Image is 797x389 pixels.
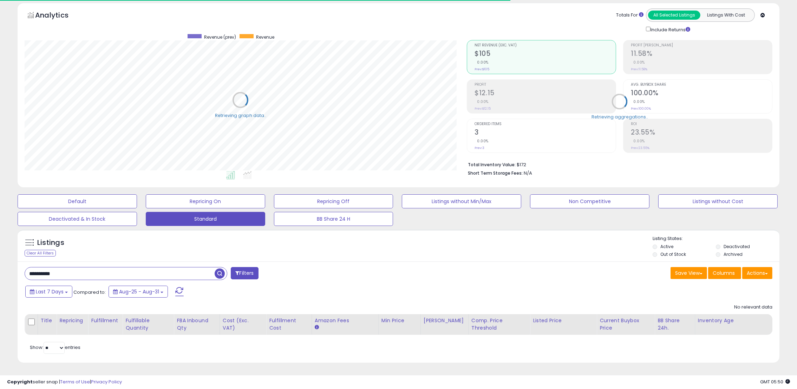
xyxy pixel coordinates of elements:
label: Out of Stock [660,251,686,257]
div: No relevant data [734,304,772,311]
button: Repricing Off [274,194,393,208]
div: Fulfillment [91,317,119,324]
span: Columns [713,270,735,277]
label: Deactivated [724,244,750,249]
div: Min Price [381,317,418,324]
div: Amazon Fees [315,317,375,324]
button: Non Competitive [530,194,649,208]
div: Cost (Exc. VAT) [223,317,263,332]
div: [PERSON_NAME] [424,317,465,324]
div: Retrieving aggregations.. [592,114,648,120]
h5: Analytics [35,10,82,22]
button: Filters [231,267,258,279]
button: All Selected Listings [648,11,700,20]
div: Include Returns [641,25,699,33]
button: Columns [708,267,741,279]
span: Aug-25 - Aug-31 [119,288,159,295]
button: Repricing On [146,194,265,208]
button: BB Share 24 H [274,212,393,226]
div: seller snap | | [7,379,122,385]
button: Default [18,194,137,208]
button: Listings without Cost [658,194,778,208]
span: Last 7 Days [36,288,64,295]
div: Inventory Age [698,317,769,324]
a: Privacy Policy [91,378,122,385]
label: Active [660,244,673,249]
div: Comp. Price Threshold [471,317,527,332]
button: Save View [671,267,707,279]
strong: Copyright [7,378,33,385]
a: Terms of Use [60,378,90,385]
p: Listing States: [653,235,779,242]
button: Listings With Cost [700,11,752,20]
label: Archived [724,251,743,257]
h5: Listings [37,238,64,248]
button: Last 7 Days [25,286,72,298]
div: Current Buybox Price [600,317,652,332]
button: Actions [742,267,772,279]
button: Aug-25 - Aug-31 [109,286,168,298]
div: Repricing [59,317,85,324]
div: Clear All Filters [25,250,56,257]
div: Fulfillment Cost [269,317,309,332]
button: Deactivated & In Stock [18,212,137,226]
small: Amazon Fees. [315,324,319,331]
div: Totals For [616,12,644,19]
div: FBA inbound Qty [177,317,216,332]
div: Retrieving graph data.. [215,112,266,118]
button: Listings without Min/Max [402,194,521,208]
span: Compared to: [73,289,106,296]
div: BB Share 24h. [658,317,692,332]
div: Fulfillable Quantity [125,317,171,332]
div: Listed Price [533,317,594,324]
span: 2025-09-10 05:50 GMT [760,378,790,385]
button: Standard [146,212,265,226]
span: Show: entries [30,344,80,351]
div: Title [41,317,53,324]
